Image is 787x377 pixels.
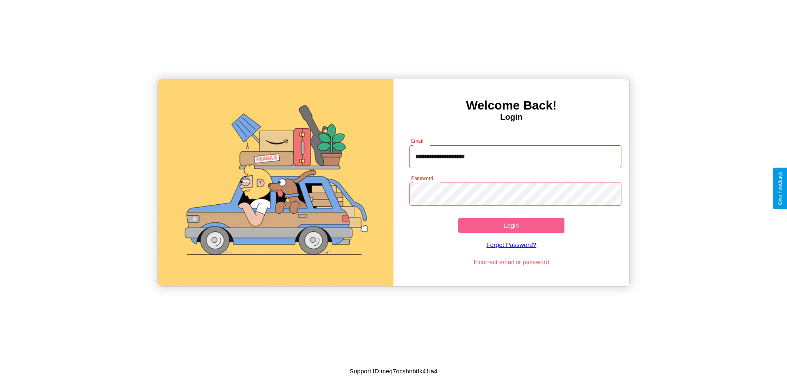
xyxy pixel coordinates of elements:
p: Incorrect email or password [405,256,618,267]
h3: Welcome Back! [393,98,629,112]
p: Support ID: meq7ocshnbtfk41ia4 [350,366,437,377]
h4: Login [393,112,629,122]
label: Email [411,137,424,144]
label: Password [411,175,433,182]
button: Login [458,218,564,233]
div: Give Feedback [777,172,783,205]
a: Forgot Password? [405,233,618,256]
img: gif [158,79,393,286]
